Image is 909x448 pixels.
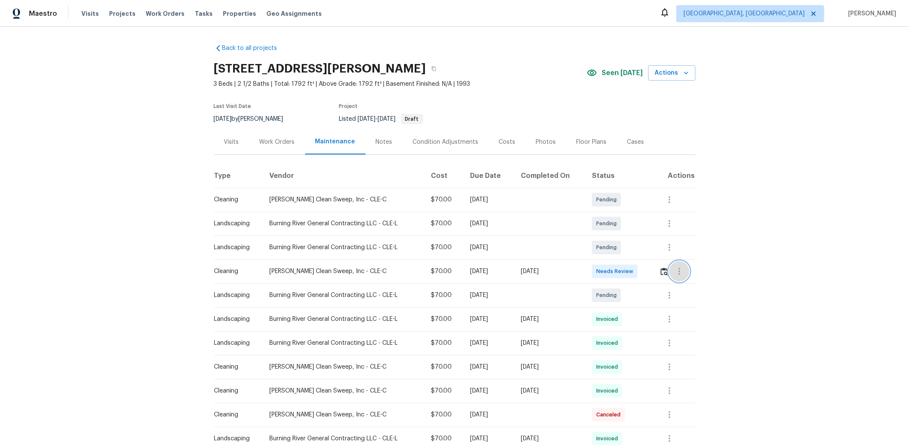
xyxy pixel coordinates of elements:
[596,243,620,252] span: Pending
[536,138,556,146] div: Photos
[214,164,263,188] th: Type
[602,69,643,77] span: Seen [DATE]
[521,339,578,347] div: [DATE]
[470,291,507,300] div: [DATE]
[521,267,578,276] div: [DATE]
[214,116,232,122] span: [DATE]
[376,138,392,146] div: Notes
[214,387,256,395] div: Cleaning
[596,315,621,323] span: Invoiced
[269,315,417,323] div: Burning River General Contracting LLC - CLE-L
[521,363,578,371] div: [DATE]
[521,387,578,395] div: [DATE]
[470,195,507,204] div: [DATE]
[214,64,426,73] h2: [STREET_ADDRESS][PERSON_NAME]
[596,291,620,300] span: Pending
[431,195,456,204] div: $70.00
[214,80,587,88] span: 3 Beds | 2 1/2 Baths | Total: 1792 ft² | Above Grade: 1792 ft² | Basement Finished: N/A | 1993
[470,363,507,371] div: [DATE]
[431,434,456,443] div: $70.00
[269,410,417,419] div: [PERSON_NAME] Clean Sweep, Inc - CLE-C
[655,68,689,79] span: Actions
[269,363,417,371] div: [PERSON_NAME] Clean Sweep, Inc - CLE-C
[514,164,585,188] th: Completed On
[470,267,507,276] div: [DATE]
[214,434,256,443] div: Landscaping
[269,387,417,395] div: [PERSON_NAME] Clean Sweep, Inc - CLE-C
[269,219,417,228] div: Burning River General Contracting LLC - CLE-L
[431,243,456,252] div: $70.00
[596,387,621,395] span: Invoiced
[269,243,417,252] div: Burning River General Contracting LLC - CLE-L
[431,267,456,276] div: $70.00
[413,138,479,146] div: Condition Adjustments
[315,137,355,146] div: Maintenance
[596,267,637,276] span: Needs Review
[29,9,57,18] span: Maestro
[596,363,621,371] span: Invoiced
[339,116,423,122] span: Listed
[470,410,507,419] div: [DATE]
[661,268,668,276] img: Review Icon
[596,434,621,443] span: Invoiced
[845,9,896,18] span: [PERSON_NAME]
[263,164,424,188] th: Vendor
[214,363,256,371] div: Cleaning
[214,243,256,252] div: Landscaping
[499,138,516,146] div: Costs
[431,410,456,419] div: $70.00
[431,387,456,395] div: $70.00
[402,116,422,122] span: Draft
[269,291,417,300] div: Burning River General Contracting LLC - CLE-L
[223,9,256,18] span: Properties
[214,315,256,323] div: Landscaping
[269,267,417,276] div: [PERSON_NAME] Clean Sweep, Inc - CLE-C
[627,138,644,146] div: Cases
[464,164,514,188] th: Due Date
[470,339,507,347] div: [DATE]
[214,114,294,124] div: by [PERSON_NAME]
[431,291,456,300] div: $70.00
[109,9,136,18] span: Projects
[214,195,256,204] div: Cleaning
[648,65,695,81] button: Actions
[269,434,417,443] div: Burning River General Contracting LLC - CLE-L
[214,44,296,52] a: Back to all projects
[339,104,358,109] span: Project
[684,9,805,18] span: [GEOGRAPHIC_DATA], [GEOGRAPHIC_DATA]
[431,315,456,323] div: $70.00
[431,339,456,347] div: $70.00
[585,164,652,188] th: Status
[470,315,507,323] div: [DATE]
[214,219,256,228] div: Landscaping
[470,387,507,395] div: [DATE]
[214,104,251,109] span: Last Visit Date
[81,9,99,18] span: Visits
[214,339,256,347] div: Landscaping
[378,116,396,122] span: [DATE]
[577,138,607,146] div: Floor Plans
[214,410,256,419] div: Cleaning
[659,261,669,282] button: Review Icon
[358,116,376,122] span: [DATE]
[260,138,295,146] div: Work Orders
[358,116,396,122] span: -
[195,11,213,17] span: Tasks
[521,315,578,323] div: [DATE]
[269,195,417,204] div: [PERSON_NAME] Clean Sweep, Inc - CLE-C
[596,410,624,419] span: Canceled
[596,195,620,204] span: Pending
[431,219,456,228] div: $70.00
[596,339,621,347] span: Invoiced
[652,164,695,188] th: Actions
[224,138,239,146] div: Visits
[470,219,507,228] div: [DATE]
[521,434,578,443] div: [DATE]
[214,291,256,300] div: Landscaping
[426,61,442,76] button: Copy Address
[266,9,322,18] span: Geo Assignments
[214,267,256,276] div: Cleaning
[596,219,620,228] span: Pending
[269,339,417,347] div: Burning River General Contracting LLC - CLE-L
[470,434,507,443] div: [DATE]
